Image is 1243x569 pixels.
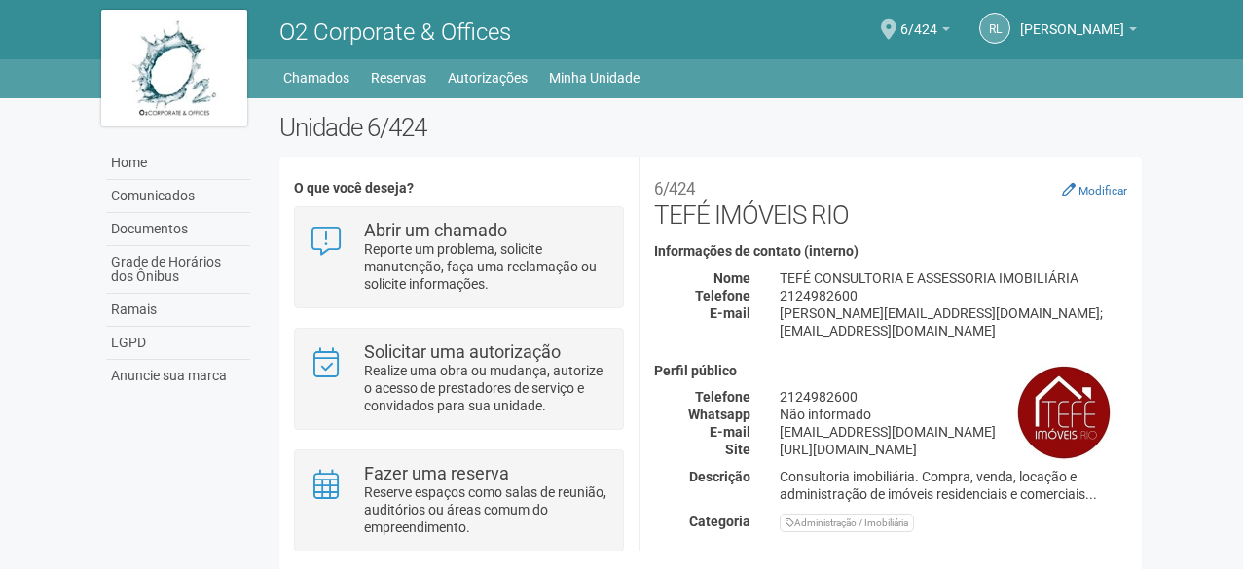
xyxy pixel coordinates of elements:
[310,343,608,414] a: Solicitar uma autorização Realize uma obra ou mudança, autorize o acesso de prestadores de serviç...
[310,222,608,293] a: Abrir um chamado Reporte um problema, solicite manutenção, faça uma reclamação ou solicite inform...
[1062,182,1127,197] a: Modificar
[765,304,1142,339] div: [PERSON_NAME][EMAIL_ADDRESS][DOMAIN_NAME]; [EMAIL_ADDRESS][DOMAIN_NAME]
[371,64,426,91] a: Reservas
[654,364,1127,378] h4: Perfil público
[900,3,937,37] span: 6/424
[106,327,250,360] a: LGPD
[106,213,250,246] a: Documentos
[765,388,1142,406] div: 2124982600
[713,270,750,286] strong: Nome
[710,424,750,440] strong: E-mail
[106,294,250,327] a: Ramais
[780,514,914,532] div: Administração / Imobiliária
[765,287,1142,304] div: 2124982600
[689,514,750,529] strong: Categoria
[279,18,511,46] span: O2 Corporate & Offices
[364,463,509,483] strong: Fazer uma reserva
[765,406,1142,423] div: Não informado
[695,288,750,303] strong: Telefone
[765,468,1142,503] div: Consultoria imobiliária. Compra, venda, locação e administração de imóveis residenciais e comerci...
[279,113,1143,142] h2: Unidade 6/424
[283,64,349,91] a: Chamados
[364,220,507,240] strong: Abrir um chamado
[106,180,250,213] a: Comunicados
[765,441,1142,458] div: [URL][DOMAIN_NAME]
[979,13,1010,44] a: RL
[106,246,250,294] a: Grade de Horários dos Ônibus
[364,240,608,293] p: Reporte um problema, solicite manutenção, faça uma reclamação ou solicite informações.
[1020,3,1124,37] span: Robson Luiz Ferraro Motta
[654,179,695,198] small: 6/424
[1020,24,1137,40] a: [PERSON_NAME]
[710,305,750,321] strong: E-mail
[448,64,528,91] a: Autorizações
[765,423,1142,441] div: [EMAIL_ADDRESS][DOMAIN_NAME]
[310,465,608,536] a: Fazer uma reserva Reserve espaços como salas de reunião, auditórios ou áreas comum do empreendime...
[101,10,247,126] img: logo.jpg
[900,24,950,40] a: 6/424
[1015,364,1113,461] img: business.png
[725,442,750,457] strong: Site
[294,181,624,196] h4: O que você deseja?
[654,244,1127,259] h4: Informações de contato (interno)
[549,64,640,91] a: Minha Unidade
[364,362,608,414] p: Realize uma obra ou mudança, autorize o acesso de prestadores de serviço e convidados para sua un...
[695,389,750,405] strong: Telefone
[654,171,1127,230] h2: TEFÉ IMÓVEIS RIO
[689,469,750,484] strong: Descrição
[765,269,1142,287] div: TEFÉ CONSULTORIA E ASSESSORIA IMOBILIÁRIA
[106,147,250,180] a: Home
[364,341,561,362] strong: Solicitar uma autorização
[688,407,750,422] strong: Whatsapp
[106,360,250,392] a: Anuncie sua marca
[364,483,608,536] p: Reserve espaços como salas de reunião, auditórios ou áreas comum do empreendimento.
[1078,184,1127,197] small: Modificar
